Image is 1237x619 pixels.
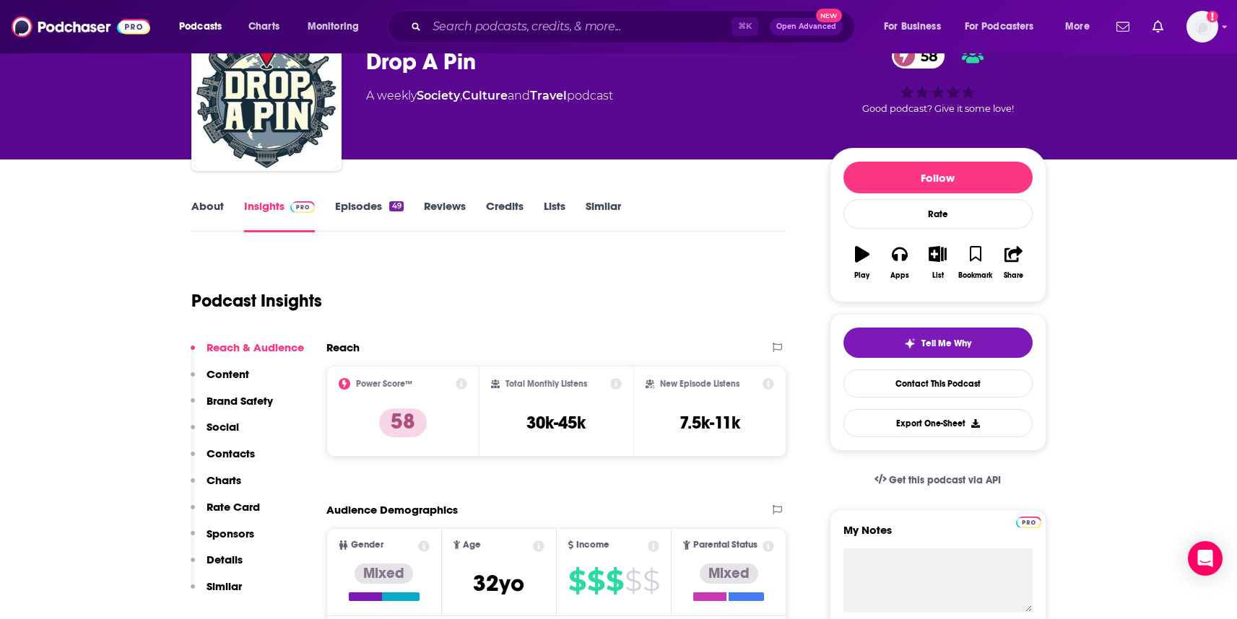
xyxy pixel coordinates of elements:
button: open menu [169,15,240,38]
button: Details [191,553,243,579]
a: Society [417,89,460,102]
span: $ [606,569,623,592]
a: Show notifications dropdown [1111,14,1135,39]
p: Charts [207,473,241,487]
button: open menu [1055,15,1108,38]
button: Show profile menu [1186,11,1218,43]
img: Podchaser Pro [1016,517,1041,528]
div: 58Good podcast? Give it some love! [830,34,1046,123]
a: Travel [530,89,567,102]
button: Rate Card [191,500,260,527]
button: open menu [874,15,959,38]
button: List [919,237,956,289]
button: Bookmark [957,237,994,289]
div: 49 [389,201,403,211]
div: A weekly podcast [366,87,613,105]
button: open menu [298,15,378,38]
span: Income [576,540,609,550]
button: Charts [191,473,241,500]
a: InsightsPodchaser Pro [244,199,316,232]
button: Reach & Audience [191,341,304,367]
div: Search podcasts, credits, & more... [401,10,869,43]
p: Contacts [207,447,255,460]
div: Mixed [355,563,413,584]
button: Play [843,237,881,289]
label: My Notes [843,523,1033,548]
h3: 30k-45k [526,412,586,434]
span: $ [643,569,659,592]
p: Content [207,367,249,381]
p: Rate Card [207,500,260,514]
button: Follow [843,162,1033,193]
img: tell me why sparkle [904,338,916,349]
span: For Business [884,17,941,37]
span: Monitoring [308,17,359,37]
h2: New Episode Listens [660,379,739,389]
div: Bookmark [958,271,992,280]
div: Open Intercom Messenger [1188,541,1223,576]
span: $ [587,569,604,592]
span: More [1065,17,1090,37]
span: Open Advanced [776,23,836,30]
button: tell me why sparkleTell Me Why [843,328,1033,358]
span: 32 yo [473,569,524,597]
a: Show notifications dropdown [1147,14,1169,39]
button: Social [191,420,239,447]
span: , [460,89,462,102]
span: ⌘ K [732,17,758,36]
p: Details [207,553,243,566]
p: 58 [379,408,427,437]
span: Good podcast? Give it some love! [862,103,1014,114]
button: open menu [955,15,1055,38]
span: Tell Me Why [921,338,971,349]
h2: Audience Demographics [326,503,458,517]
span: Parental Status [693,540,758,550]
a: Charts [239,15,288,38]
div: Apps [890,271,909,280]
span: Gender [351,540,383,550]
a: Drop A Pin [194,24,339,168]
a: 58 [892,43,945,69]
span: Logged in as rowan.sullivan [1186,11,1218,43]
span: For Podcasters [965,17,1034,37]
a: Episodes49 [335,199,403,232]
a: Similar [586,199,621,232]
button: Export One-Sheet [843,409,1033,437]
h2: Total Monthly Listens [505,379,587,389]
p: Social [207,420,239,434]
img: Podchaser - Follow, Share and Rate Podcasts [12,13,150,40]
span: Age [463,540,481,550]
div: Play [854,271,869,280]
a: About [191,199,224,232]
div: Rate [843,199,1033,229]
h2: Reach [326,341,360,354]
a: Culture [462,89,508,102]
button: Similar [191,579,242,606]
p: Sponsors [207,527,254,540]
a: Get this podcast via API [863,462,1013,498]
button: Sponsors [191,527,254,553]
span: Charts [248,17,279,37]
h2: Power Score™ [356,379,412,389]
span: New [816,9,842,22]
img: User Profile [1186,11,1218,43]
button: Open AdvancedNew [770,18,843,35]
a: Contact This Podcast [843,369,1033,398]
span: 58 [906,43,945,69]
h1: Podcast Insights [191,290,322,312]
button: Apps [881,237,919,289]
span: and [508,89,530,102]
p: Brand Safety [207,394,273,408]
input: Search podcasts, credits, & more... [427,15,732,38]
a: Pro website [1016,514,1041,528]
div: List [932,271,944,280]
span: Get this podcast via API [889,474,1001,486]
p: Similar [207,579,242,593]
button: Brand Safety [191,394,273,421]
button: Share [994,237,1032,289]
h3: 7.5k-11k [680,412,740,434]
a: Reviews [424,199,466,232]
a: Credits [486,199,524,232]
div: Mixed [700,563,758,584]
